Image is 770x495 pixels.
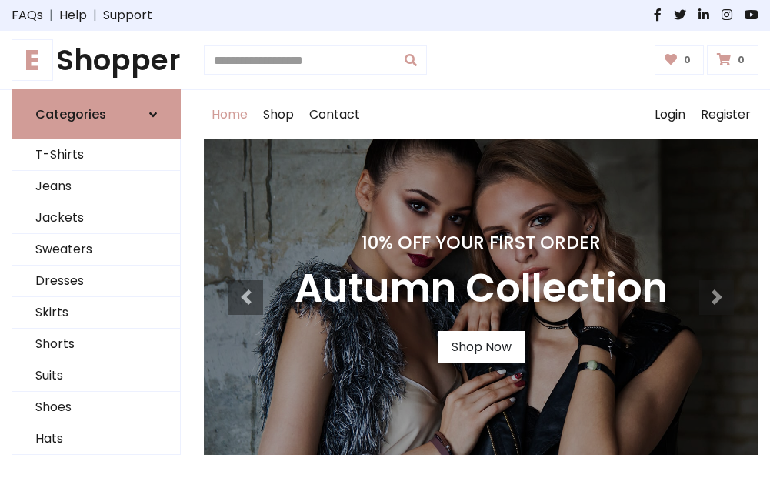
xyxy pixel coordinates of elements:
[12,171,180,202] a: Jeans
[295,266,668,313] h3: Autumn Collection
[12,202,180,234] a: Jackets
[12,234,180,266] a: Sweaters
[87,6,103,25] span: |
[35,107,106,122] h6: Categories
[295,232,668,253] h4: 10% Off Your First Order
[12,139,180,171] a: T-Shirts
[12,297,180,329] a: Skirts
[204,90,255,139] a: Home
[693,90,758,139] a: Register
[647,90,693,139] a: Login
[12,43,181,77] h1: Shopper
[12,89,181,139] a: Categories
[680,53,695,67] span: 0
[255,90,302,139] a: Shop
[12,360,180,392] a: Suits
[12,423,180,455] a: Hats
[734,53,748,67] span: 0
[12,43,181,77] a: EShopper
[59,6,87,25] a: Help
[438,331,525,363] a: Shop Now
[12,392,180,423] a: Shoes
[707,45,758,75] a: 0
[12,266,180,297] a: Dresses
[302,90,368,139] a: Contact
[12,6,43,25] a: FAQs
[12,39,53,81] span: E
[43,6,59,25] span: |
[655,45,705,75] a: 0
[12,329,180,360] a: Shorts
[103,6,152,25] a: Support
